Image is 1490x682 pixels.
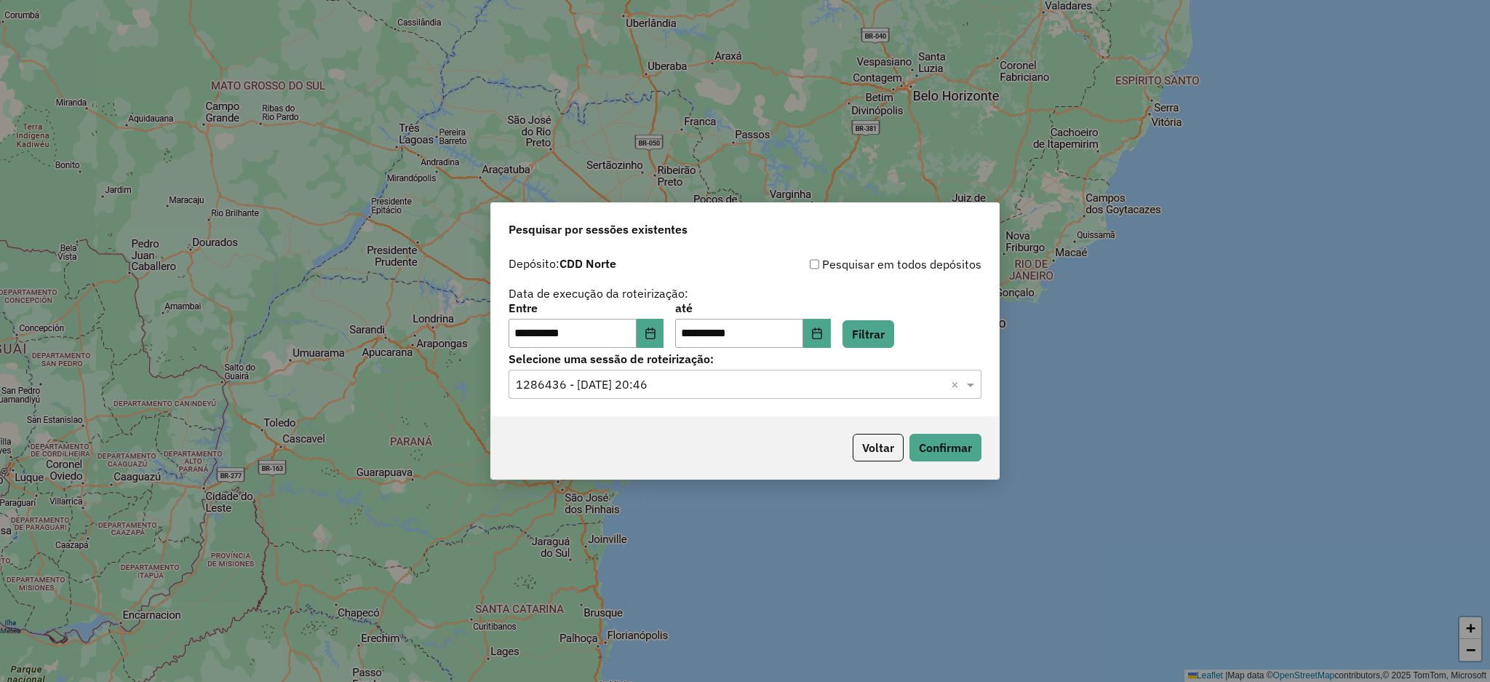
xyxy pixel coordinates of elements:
span: Clear all [951,376,963,393]
button: Choose Date [803,319,831,348]
label: até [675,299,830,317]
label: Selecione uma sessão de roteirização: [509,350,981,368]
span: Pesquisar por sessões existentes [509,221,688,238]
button: Confirmar [909,434,981,461]
div: Pesquisar em todos depósitos [745,255,981,273]
label: Data de execução da roteirização: [509,285,688,302]
label: Depósito: [509,255,616,272]
label: Entre [509,299,664,317]
strong: CDD Norte [559,256,616,271]
button: Voltar [853,434,904,461]
button: Filtrar [842,320,894,348]
button: Choose Date [637,319,664,348]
